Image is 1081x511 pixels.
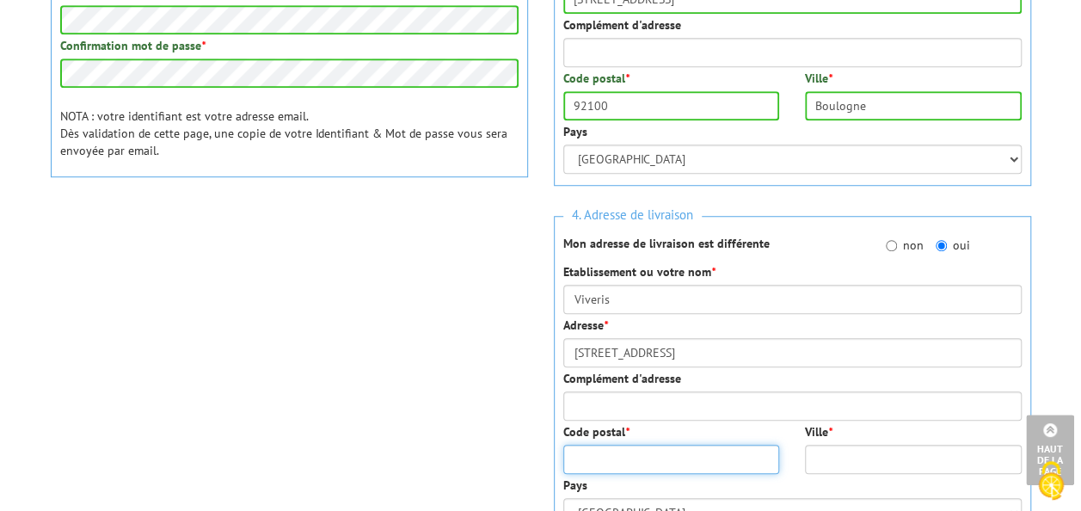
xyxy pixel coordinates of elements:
[60,37,206,54] label: Confirmation mot de passe
[805,423,832,440] label: Ville
[563,423,630,440] label: Code postal
[60,108,519,159] p: NOTA : votre identifiant est votre adresse email. Dès validation de cette page, une copie de votr...
[563,204,702,227] span: 4. Adresse de livraison
[1021,453,1081,511] button: Cookies (fenêtre modale)
[563,16,681,34] label: Complément d'adresse
[886,237,924,254] label: non
[563,236,770,251] strong: Mon adresse de livraison est différente
[886,240,897,251] input: non
[563,123,587,140] label: Pays
[936,237,970,254] label: oui
[563,70,630,87] label: Code postal
[1026,415,1074,485] a: Haut de la page
[1029,459,1072,502] img: Cookies (fenêtre modale)
[51,207,312,274] iframe: reCAPTCHA
[563,477,587,494] label: Pays
[563,317,608,334] label: Adresse
[805,70,832,87] label: Ville
[936,240,947,251] input: oui
[563,370,681,387] label: Complément d'adresse
[563,263,716,280] label: Etablissement ou votre nom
